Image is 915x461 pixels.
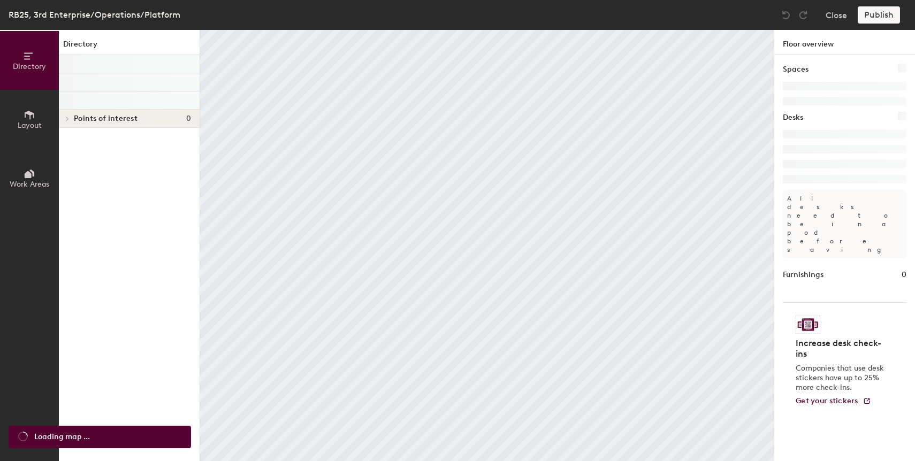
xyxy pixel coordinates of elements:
button: Close [826,6,847,24]
h1: Furnishings [783,269,823,281]
h4: Increase desk check-ins [796,338,887,359]
span: Loading map ... [34,431,90,443]
span: 0 [186,114,191,123]
h1: 0 [902,269,906,281]
h1: Directory [59,39,200,55]
img: Undo [781,10,791,20]
span: Points of interest [74,114,138,123]
span: Get your stickers [796,396,858,405]
h1: Desks [783,112,803,124]
h1: Floor overview [774,30,915,55]
span: Directory [13,62,46,71]
p: All desks need to be in a pod before saving [783,190,906,258]
h1: Spaces [783,64,809,75]
canvas: Map [200,30,774,461]
img: Redo [798,10,809,20]
img: Sticker logo [796,316,820,334]
a: Get your stickers [796,397,871,406]
span: Layout [18,121,42,130]
p: Companies that use desk stickers have up to 25% more check-ins. [796,364,887,393]
div: RB25, 3rd Enterprise/Operations/Platform [9,8,180,21]
span: Work Areas [10,180,49,189]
